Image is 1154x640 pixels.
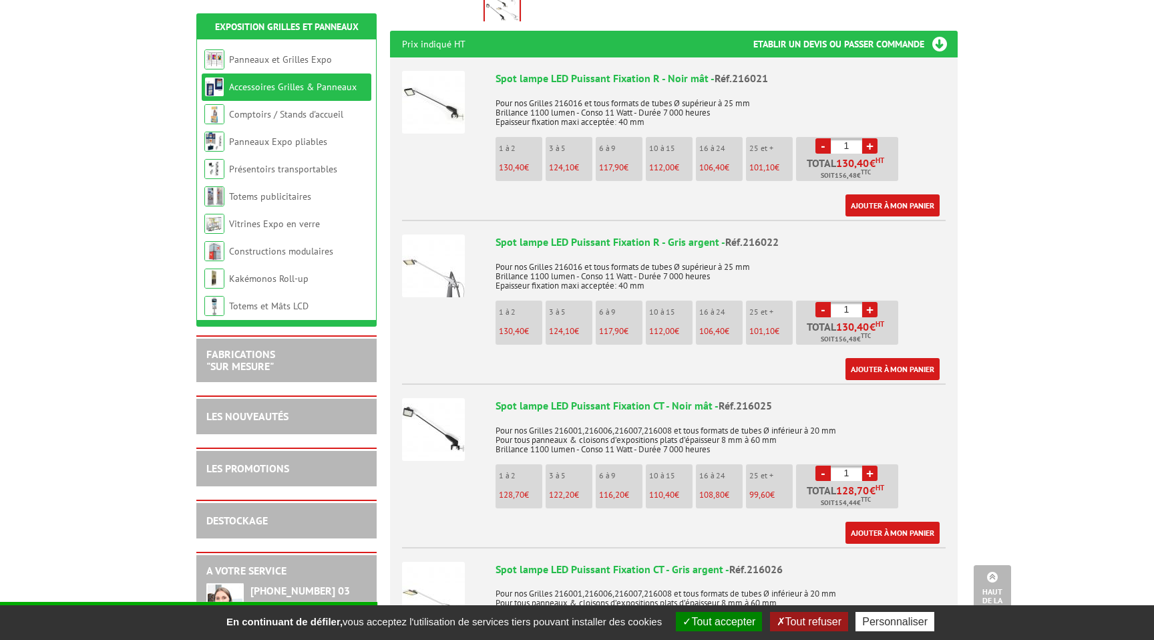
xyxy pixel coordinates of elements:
[402,398,465,461] img: Spot lampe LED Puissant Fixation CT - Noir mât
[496,398,946,414] div: Spot lampe LED Puissant Fixation CT - Noir mât -
[549,490,592,500] p: €
[402,71,465,134] img: Spot lampe LED Puissant Fixation R - Noir mât
[870,158,876,168] span: €
[549,144,592,153] p: 3 à 5
[649,162,675,173] span: 112,00
[229,190,311,202] a: Totems publicitaires
[974,565,1011,620] a: Haut de la page
[725,235,779,249] span: Réf.216022
[549,471,592,480] p: 3 à 5
[204,77,224,97] img: Accessoires Grilles & Panneaux
[206,347,275,373] a: FABRICATIONS"Sur Mesure"
[599,327,642,336] p: €
[599,162,624,173] span: 117,90
[649,325,675,337] span: 112,00
[749,327,793,336] p: €
[496,234,946,250] div: Spot lampe LED Puissant Fixation R - Gris argent -
[749,325,775,337] span: 101,10
[649,471,693,480] p: 10 à 15
[204,49,224,69] img: Panneaux et Grilles Expo
[229,245,333,257] a: Constructions modulaires
[549,325,574,337] span: 124,10
[204,296,224,316] img: Totems et Mâts LCD
[835,334,857,345] span: 156,48
[699,163,743,172] p: €
[204,104,224,124] img: Comptoirs / Stands d'accueil
[599,490,642,500] p: €
[229,273,309,285] a: Kakémonos Roll-up
[699,162,725,173] span: 106,40
[845,358,940,380] a: Ajouter à mon panier
[870,321,876,332] span: €
[206,462,289,475] a: LES PROMOTIONS
[204,214,224,234] img: Vitrines Expo en verre
[699,471,743,480] p: 16 à 24
[815,466,831,481] a: -
[753,31,958,57] h3: Etablir un devis ou passer commande
[496,90,946,127] p: Pour nos Grilles 216016 et tous formats de tubes Ø supérieur à 25 mm Brillance 1100 lumen - Conso...
[821,498,871,508] span: Soit €
[549,489,574,500] span: 122,20
[599,489,624,500] span: 116,20
[835,170,857,181] span: 156,48
[862,138,878,154] a: +
[699,489,725,500] span: 108,80
[861,168,871,176] sup: TTC
[676,612,762,631] button: Tout accepter
[496,580,946,617] p: Pour nos Grilles 216001,216006,216007,216008 et tous formats de tubes Ø inférieur à 20 mm Pour to...
[749,144,793,153] p: 25 et +
[549,162,574,173] span: 124,10
[729,563,783,576] span: Réf.216026
[499,489,524,500] span: 128,70
[402,234,465,297] img: Spot lampe LED Puissant Fixation R - Gris argent
[821,334,871,345] span: Soit €
[719,399,772,412] span: Réf.216025
[499,307,542,317] p: 1 à 2
[870,485,876,496] span: €
[836,321,870,332] span: 130,40
[599,163,642,172] p: €
[835,498,857,508] span: 154,44
[815,138,831,154] a: -
[799,158,898,181] p: Total
[549,163,592,172] p: €
[499,325,524,337] span: 130,40
[699,307,743,317] p: 16 à 24
[499,327,542,336] p: €
[649,489,675,500] span: 110,40
[876,156,884,165] sup: HT
[599,307,642,317] p: 6 à 9
[549,307,592,317] p: 3 à 5
[496,253,946,291] p: Pour nos Grilles 216016 et tous formats de tubes Ø supérieur à 25 mm Brillance 1100 lumen - Conso...
[215,21,359,33] a: Exposition Grilles et Panneaux
[862,466,878,481] a: +
[206,514,268,527] a: DESTOCKAGE
[649,307,693,317] p: 10 à 15
[749,307,793,317] p: 25 et +
[855,612,934,631] button: Personnaliser (fenêtre modale)
[229,163,337,175] a: Présentoirs transportables
[599,144,642,153] p: 6 à 9
[845,522,940,544] a: Ajouter à mon panier
[599,325,624,337] span: 117,90
[499,471,542,480] p: 1 à 2
[749,489,770,500] span: 99,60
[220,616,668,627] span: vous acceptez l'utilisation de services tiers pouvant installer des cookies
[749,471,793,480] p: 25 et +
[402,31,465,57] p: Prix indiqué HT
[496,71,946,86] div: Spot lampe LED Puissant Fixation R - Noir mât -
[876,483,884,492] sup: HT
[799,321,898,345] p: Total
[229,53,332,65] a: Panneaux et Grilles Expo
[749,163,793,172] p: €
[815,302,831,317] a: -
[861,332,871,339] sup: TTC
[204,186,224,206] img: Totems publicitaires
[649,490,693,500] p: €
[229,218,320,230] a: Vitrines Expo en verre
[649,144,693,153] p: 10 à 15
[206,410,288,423] a: LES NOUVEAUTÉS
[799,485,898,508] p: Total
[715,71,768,85] span: Réf.216021
[749,162,775,173] span: 101,10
